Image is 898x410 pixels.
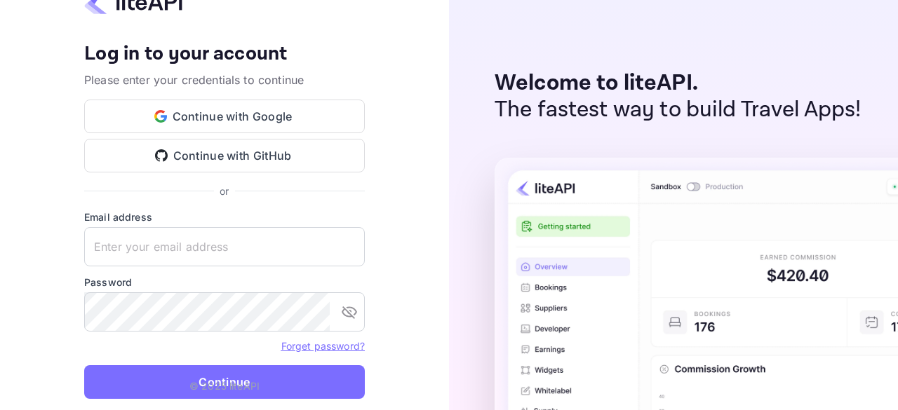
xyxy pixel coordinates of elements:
[281,339,365,353] a: Forget password?
[84,42,365,67] h4: Log in to your account
[495,70,862,97] p: Welcome to liteAPI.
[84,100,365,133] button: Continue with Google
[335,298,363,326] button: toggle password visibility
[189,378,260,393] p: © 2025 liteAPI
[281,340,365,352] a: Forget password?
[84,210,365,224] label: Email address
[84,365,365,399] button: Continue
[84,275,365,289] label: Password
[220,184,229,198] p: or
[84,71,365,88] p: Please enter your credentials to continue
[84,139,365,172] button: Continue with GitHub
[84,227,365,266] input: Enter your email address
[495,97,862,123] p: The fastest way to build Travel Apps!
